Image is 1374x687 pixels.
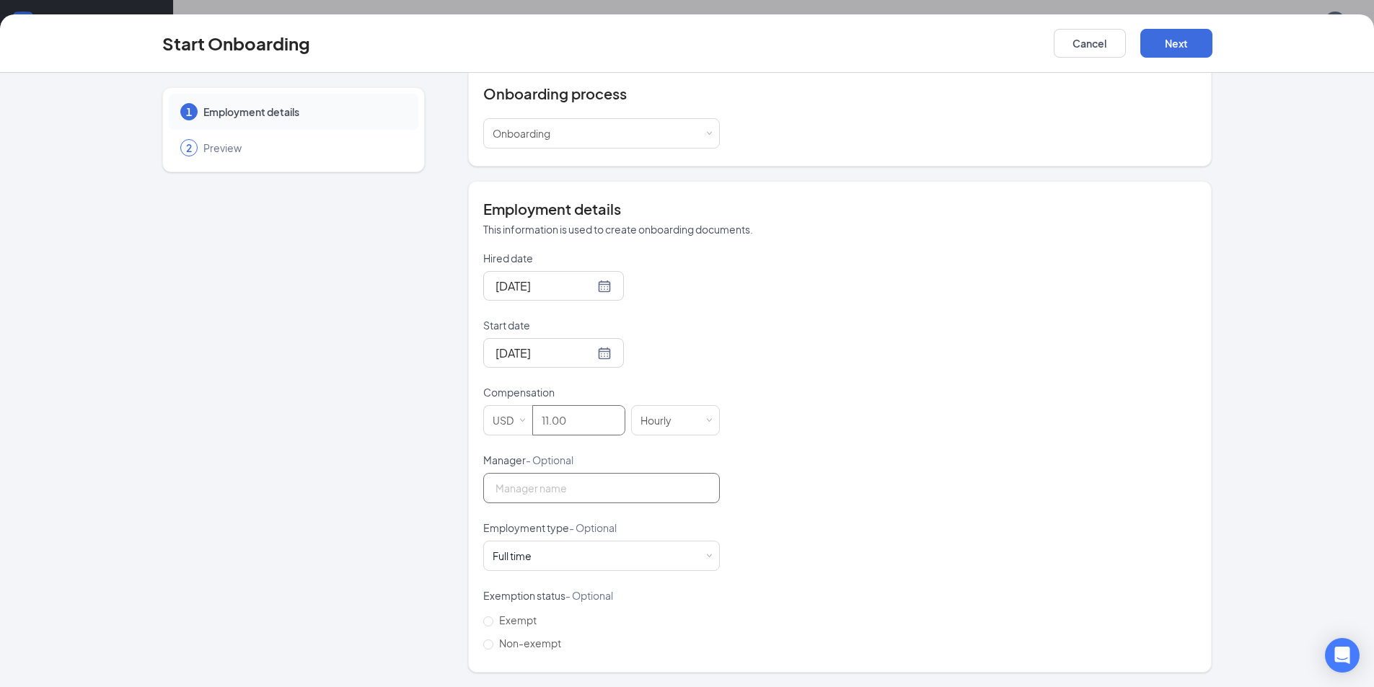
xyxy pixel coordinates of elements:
[483,318,720,332] p: Start date
[493,549,532,563] div: Full time
[1054,29,1126,58] button: Cancel
[483,453,720,467] p: Manager
[493,406,524,435] div: USD
[162,31,310,56] h3: Start Onboarding
[483,251,720,265] p: Hired date
[483,199,1197,219] h4: Employment details
[1325,638,1360,673] div: Open Intercom Messenger
[483,473,720,503] input: Manager name
[483,84,1197,104] h4: Onboarding process
[640,406,682,435] div: Hourly
[533,406,625,435] input: Amount
[493,127,550,140] span: Onboarding
[483,588,720,603] p: Exemption status
[483,520,720,535] p: Employment type
[203,105,404,119] span: Employment details
[526,453,573,466] span: - Optional
[496,344,594,362] input: Aug 26, 2025
[496,277,594,295] input: Aug 26, 2025
[569,521,617,534] span: - Optional
[493,613,542,626] span: Exempt
[493,549,542,563] div: [object Object]
[565,589,613,602] span: - Optional
[483,385,720,399] p: Compensation
[186,141,192,155] span: 2
[186,105,192,119] span: 1
[1140,29,1212,58] button: Next
[203,141,404,155] span: Preview
[483,222,1197,236] p: This information is used to create onboarding documents.
[493,637,567,650] span: Non-exempt
[493,119,560,148] div: [object Object]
